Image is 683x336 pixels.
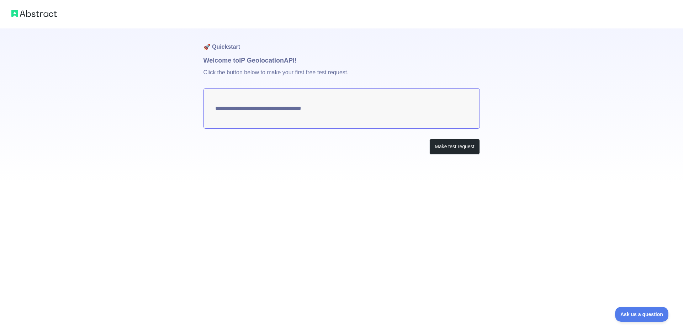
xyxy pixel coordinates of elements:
[615,307,669,322] iframe: Toggle Customer Support
[11,9,57,18] img: Abstract logo
[203,65,480,88] p: Click the button below to make your first free test request.
[203,55,480,65] h1: Welcome to IP Geolocation API!
[203,28,480,55] h1: 🚀 Quickstart
[429,139,480,155] button: Make test request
